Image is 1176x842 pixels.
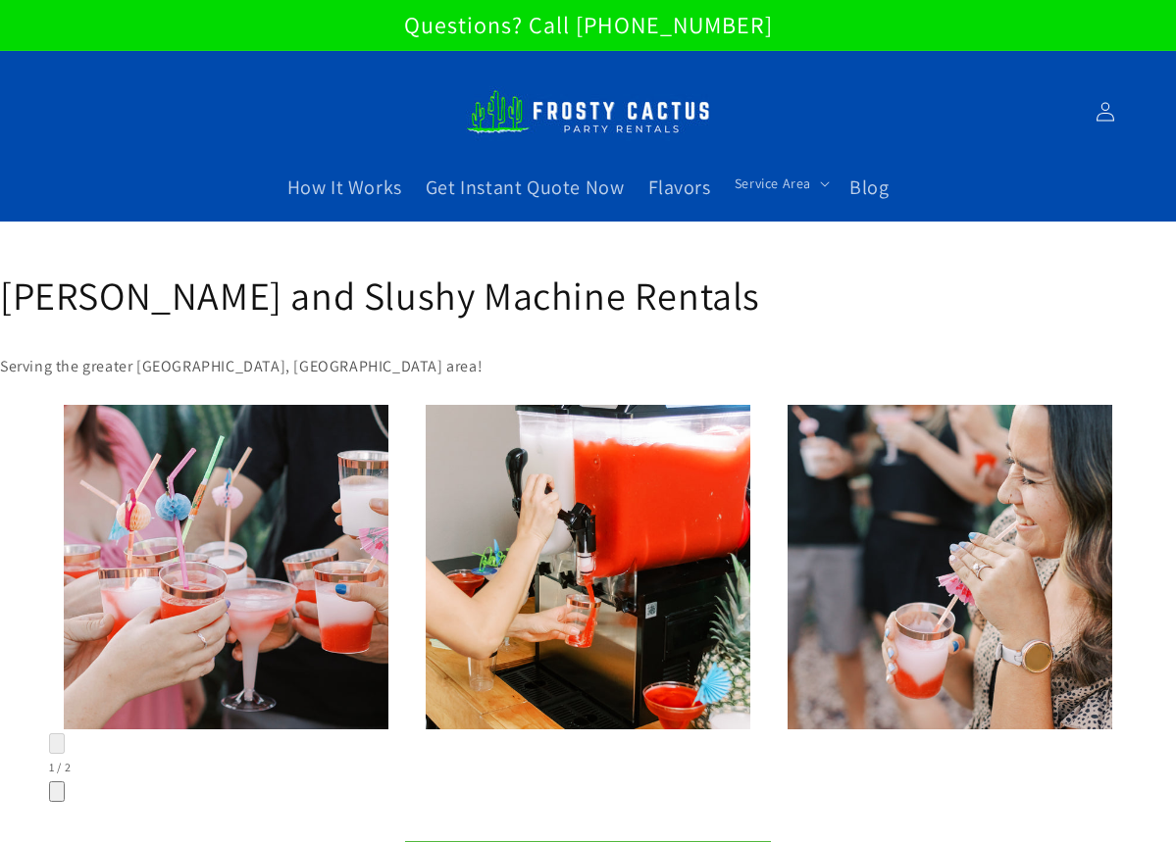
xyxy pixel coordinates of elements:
span: 1 [49,760,55,774]
button: Slide right [49,781,65,802]
span: Flavors [648,174,711,200]
a: Blog [838,163,900,212]
span: 2 [65,760,72,774]
a: Flavors [637,163,723,212]
a: How It Works [276,163,414,212]
span: How It Works [287,174,402,200]
a: Get Instant Quote Now [414,163,637,212]
span: Get Instant Quote Now [426,174,625,200]
span: Blog [849,174,889,200]
span: / [57,760,62,774]
summary: Service Area [723,163,838,204]
button: Slide left [49,733,65,754]
span: Service Area [735,174,811,192]
img: Frosty Cactus Margarita machine rentals Slushy machine rentals dirt soda dirty slushies [466,78,711,145]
